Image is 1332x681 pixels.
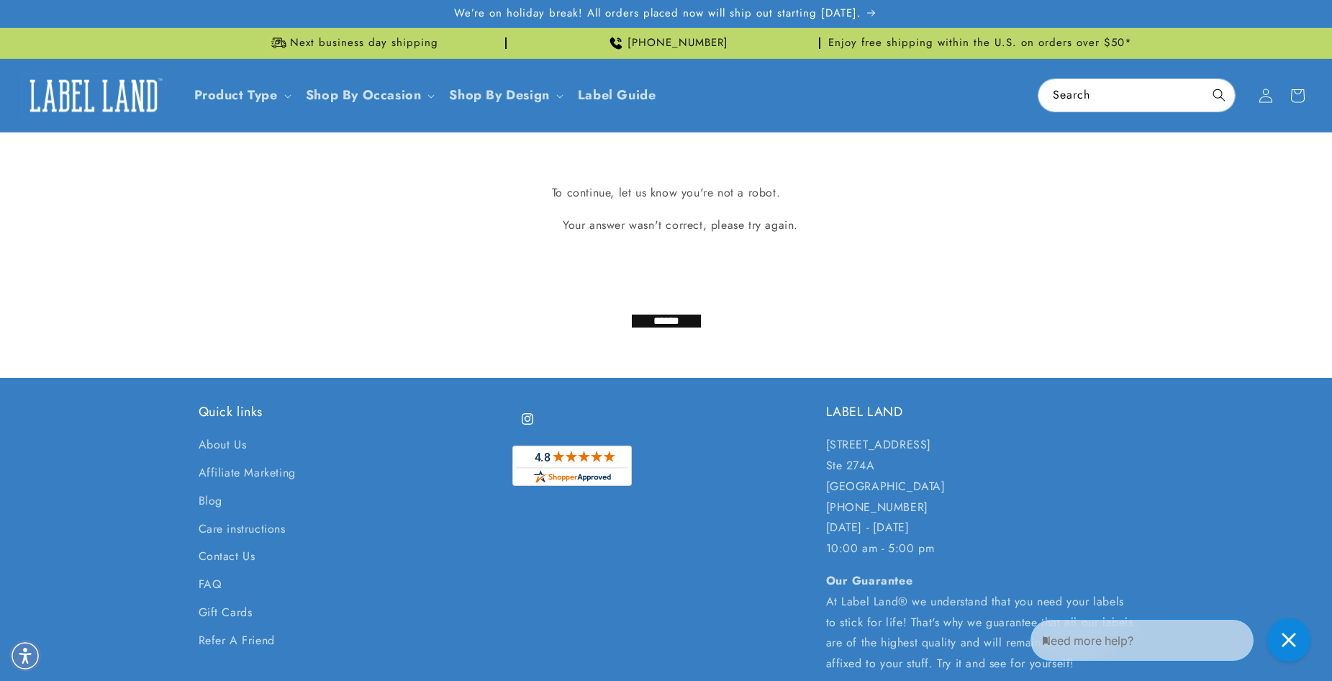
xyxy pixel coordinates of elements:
a: Affiliate Marketing [199,459,296,487]
span: Next business day shipping [290,36,438,50]
span: Shop By Occasion [306,87,422,104]
a: Blog [199,487,222,515]
div: Announcement [199,28,507,58]
img: Label Land [22,73,166,118]
span: [PHONE_NUMBER] [628,36,728,50]
iframe: Widget containing checkbox for hCaptcha security challenge [558,248,775,302]
h2: LABEL LAND [826,404,1134,420]
span: We’re on holiday break! All orders placed now will ship out starting [DATE]. [454,6,861,21]
div: Accessibility Menu [9,640,41,672]
a: Label Land [17,68,171,123]
summary: Shop By Design [440,78,568,112]
iframe: Gorgias Floating Chat [1030,613,1318,667]
a: About Us [199,435,247,459]
div: Announcement [826,28,1134,58]
div: Announcement [512,28,820,58]
a: Label Guide [569,78,665,112]
a: Contact Us [199,543,255,571]
a: FAQ [199,571,222,599]
summary: Product Type [186,78,297,112]
p: [STREET_ADDRESS] Ste 274A [GEOGRAPHIC_DATA] [PHONE_NUMBER] [DATE] - [DATE] 10:00 am - 5:00 pm [826,435,1134,559]
strong: Our Guarantee [826,572,913,589]
p: At Label Land® we understand that you need your labels to stick for life! That's why we guarantee... [826,571,1134,675]
a: Product Type [194,86,278,104]
summary: Shop By Occasion [297,78,441,112]
span: Enjoy free shipping within the U.S. on orders over $50* [828,36,1132,50]
input: Submit button [632,315,701,328]
p: To continue, let us know you're not a robot. [486,183,846,204]
button: Search [1203,79,1235,111]
a: Shop By Design [449,86,549,104]
a: Refer A Friend [199,627,275,655]
span: Label Guide [578,87,656,104]
a: Gift Cards [199,599,253,627]
a: Care instructions [199,515,286,544]
h2: Quick links [199,404,507,420]
ul: Your answer wasn't correct, please try again. [486,215,846,236]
